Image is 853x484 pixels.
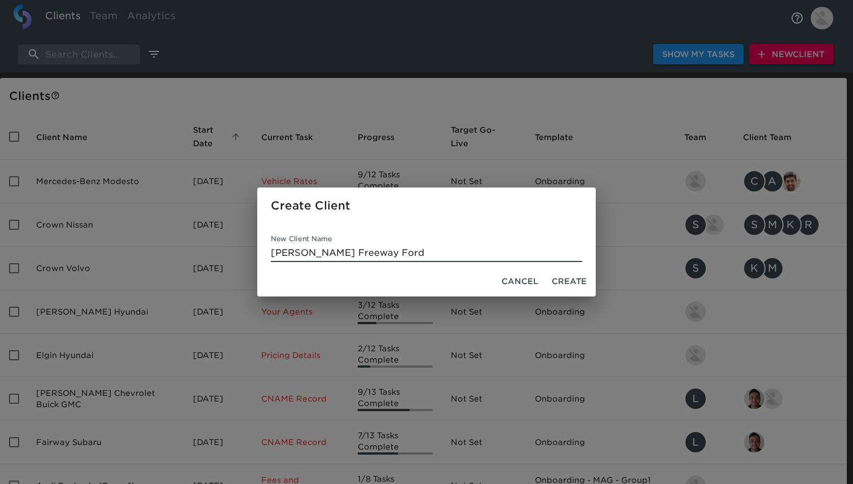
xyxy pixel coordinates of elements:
[497,271,543,292] button: Cancel
[552,274,587,289] span: Create
[271,197,582,215] h2: Create Client
[547,271,591,292] button: Create
[502,274,538,289] span: Cancel
[271,236,332,243] label: New Client Name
